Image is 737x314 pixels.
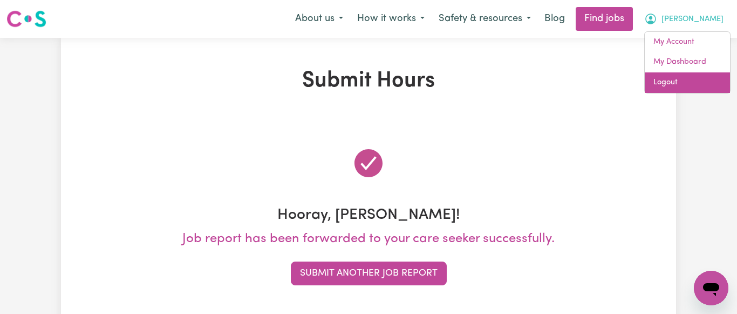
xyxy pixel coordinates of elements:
button: Submit Another Job Report [291,262,447,285]
span: [PERSON_NAME] [661,14,724,25]
button: About us [288,8,350,30]
a: Logout [645,72,730,93]
button: My Account [637,8,731,30]
button: Safety & resources [432,8,538,30]
a: Blog [538,7,571,31]
p: Job report has been forwarded to your care seeker successfully. [67,229,670,249]
a: Careseekers logo [6,6,46,31]
img: Careseekers logo [6,9,46,29]
h3: Hooray, [PERSON_NAME]! [67,206,670,225]
button: How it works [350,8,432,30]
a: My Account [645,32,730,52]
h1: Submit Hours [67,68,670,94]
a: Find jobs [576,7,633,31]
a: My Dashboard [645,52,730,72]
div: My Account [644,31,731,93]
iframe: Button to launch messaging window, conversation in progress [694,271,728,305]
